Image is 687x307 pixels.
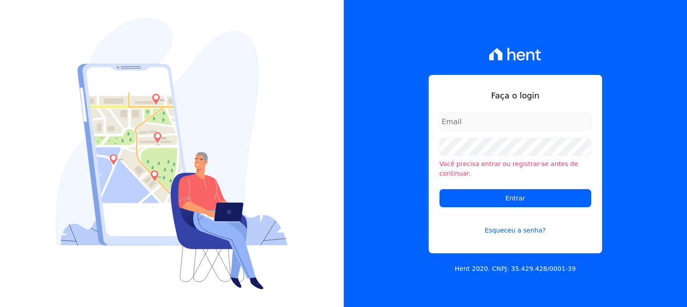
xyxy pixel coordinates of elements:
a: Esqueceu a senha? [439,214,591,235]
p: Hent 2020. CNPJ: 35.429.428/0001-39 [455,264,576,274]
input: Email [439,112,591,130]
img: Login [56,18,288,289]
li: Você precisa entrar ou registrar-se antes de continuar. [439,159,591,178]
h1: Faça o login [439,89,591,102]
input: Entrar [439,189,591,207]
